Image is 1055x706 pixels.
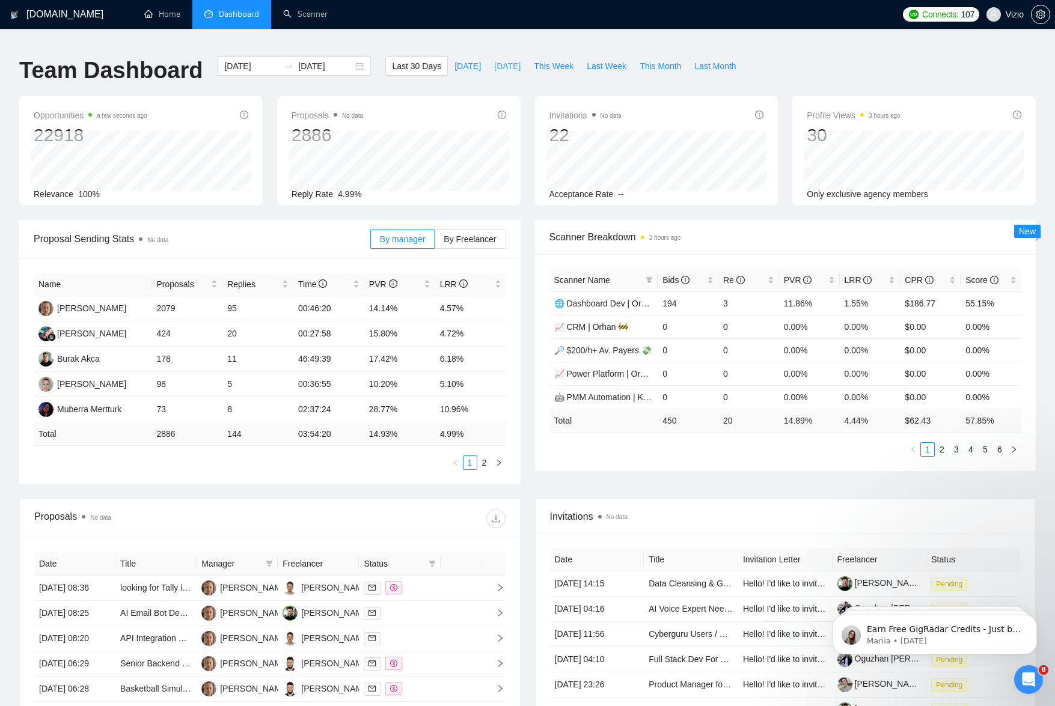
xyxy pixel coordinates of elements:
time: a few seconds ago [97,112,147,119]
img: gigradar-bm.png [47,333,56,341]
button: left [448,455,463,470]
span: Scanner Breakdown [549,230,1022,245]
span: filter [266,560,273,567]
a: Senior Backend Developer / Architect (NestJS + Supabase) — Multi-Backend SSO MVP [120,659,449,668]
span: Proposals [156,278,209,291]
td: 03:54:20 [293,422,364,446]
a: SM[PERSON_NAME] [38,328,126,338]
span: info-circle [319,279,327,288]
div: [PERSON_NAME] [220,631,289,645]
span: left [910,446,917,453]
span: info-circle [681,276,690,284]
div: [PERSON_NAME] [301,581,370,594]
td: 0 [658,362,718,385]
li: 2 [477,455,492,470]
span: This Month [640,59,681,73]
span: New [1019,227,1036,236]
input: End date [298,59,353,73]
img: SK [201,580,216,595]
img: BC [283,580,298,595]
img: SK [201,606,216,621]
td: 55.15% [961,291,1021,315]
p: Message from Mariia, sent 1w ago [52,46,207,57]
span: Re [723,275,745,285]
td: 0.00% [961,338,1021,362]
a: 📈 Power Platform | Orhan 🚢 [554,369,667,379]
li: 2 [935,442,949,457]
span: 107 [961,8,974,21]
td: 14.89 % [779,409,840,432]
div: 22 [549,124,622,147]
li: Next Page [492,455,506,470]
td: 00:46:20 [293,296,364,321]
img: MC [283,681,298,696]
td: $0.00 [900,338,961,362]
th: Date [550,548,644,571]
span: info-circle [863,276,872,284]
td: 0 [658,385,718,409]
span: Dashboard [219,9,259,19]
img: SM [38,326,54,341]
li: 5 [978,442,992,457]
span: info-circle [990,276,998,284]
td: 194 [658,291,718,315]
td: 57.85 % [961,409,1021,432]
li: 6 [992,442,1007,457]
span: right [495,459,503,466]
span: [DATE] [454,59,481,73]
td: 4.72% [435,321,506,347]
span: Pending [931,678,967,692]
span: Invitations [550,509,1021,524]
td: 0 [658,315,718,338]
td: looking for Tally integration into Third-party Software [115,576,197,601]
span: CPR [905,275,933,285]
span: info-circle [755,111,763,119]
span: LRR [845,275,872,285]
span: By manager [380,234,425,244]
span: Time [298,279,327,289]
td: 00:27:58 [293,321,364,347]
a: AI Voice Expert Needed for Voice AI Agent Management [649,604,858,613]
span: info-circle [1013,111,1021,119]
button: left [906,442,920,457]
li: 4 [964,442,978,457]
span: to [284,61,293,71]
button: Last Month [688,56,742,76]
a: Pending [931,579,972,588]
td: 0 [718,362,779,385]
span: user [989,10,998,19]
li: Previous Page [906,442,920,457]
td: 2079 [151,296,222,321]
img: upwork-logo.png [909,10,919,19]
div: Burak Akca [57,352,100,365]
span: Proposal Sending Stats [34,231,370,246]
span: mail [368,609,376,616]
td: 450 [658,409,718,432]
a: Product Manager for [PERSON_NAME] [649,680,797,689]
span: No data [342,112,363,119]
li: Previous Page [448,455,463,470]
td: Total [549,409,658,432]
th: Title [644,548,738,571]
span: Pending [931,577,967,591]
td: 0 [718,315,779,338]
a: 🌐 Dashboard Dev | Orhan [554,299,656,308]
div: 2886 [292,124,363,147]
li: 1 [463,455,477,470]
span: LRR [440,279,468,289]
a: API Integration Developer for Facebook, Google, and TikTok Ads Manager (Ad Account Management) [120,633,499,643]
td: 0.00% [961,385,1021,409]
span: dashboard [204,10,213,18]
img: MM [38,402,54,417]
span: right [1011,446,1018,453]
button: [DATE] [488,56,527,76]
td: 4.44 % [840,409,901,432]
th: Freelancer [278,552,359,576]
img: BC [283,631,298,646]
span: Manager [201,557,261,570]
span: right [486,583,504,592]
td: 0 [718,385,779,409]
a: BC[PERSON_NAME] [283,582,370,592]
span: Opportunities [34,108,147,123]
td: 178 [151,347,222,372]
